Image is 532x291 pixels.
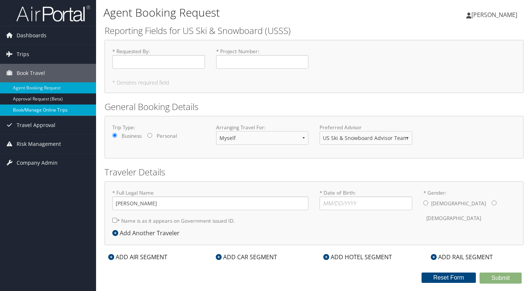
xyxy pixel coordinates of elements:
[216,48,309,69] label: * Project Number :
[17,135,61,153] span: Risk Management
[105,24,524,37] h2: Reporting Fields for US Ski & Snowboard (USSS)
[216,55,309,69] input: * Project Number:
[320,124,412,131] label: Preferred Advisor
[431,196,486,210] label: [DEMOGRAPHIC_DATA]
[105,166,524,178] h2: Traveler Details
[112,229,183,237] div: Add Another Traveler
[17,45,29,64] span: Trips
[122,132,141,140] label: Business
[112,80,516,85] h5: * Denotes required field
[112,55,205,69] input: * Requested By:
[492,201,497,205] input: * Gender:[DEMOGRAPHIC_DATA][DEMOGRAPHIC_DATA]
[17,154,58,172] span: Company Admin
[320,189,412,210] label: * Date of Birth:
[320,253,396,261] div: ADD HOTEL SEGMENT
[157,132,177,140] label: Personal
[112,196,308,210] input: * Full Legal Name
[112,218,117,223] input: * Name is as it appears on Government issued ID.
[17,26,47,45] span: Dashboards
[426,211,481,225] label: [DEMOGRAPHIC_DATA]
[320,196,412,210] input: * Date of Birth:
[112,124,205,131] label: Trip Type:
[422,273,476,283] button: Reset Form
[112,214,235,227] label: * Name is as it appears on Government issued ID.
[480,273,522,284] button: Submit
[112,48,205,69] label: * Requested By :
[212,253,281,261] div: ADD CAR SEGMENT
[103,5,384,20] h1: Agent Booking Request
[427,253,497,261] div: ADD RAIL SEGMENT
[471,11,517,19] span: [PERSON_NAME]
[105,100,524,113] h2: General Booking Details
[466,4,525,26] a: [PERSON_NAME]
[423,201,428,205] input: * Gender:[DEMOGRAPHIC_DATA][DEMOGRAPHIC_DATA]
[216,124,309,131] label: Arranging Travel For:
[17,64,45,82] span: Book Travel
[17,116,55,134] span: Travel Approval
[16,5,90,22] img: airportal-logo.png
[423,189,516,226] label: * Gender:
[105,253,171,261] div: ADD AIR SEGMENT
[112,189,308,210] label: * Full Legal Name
